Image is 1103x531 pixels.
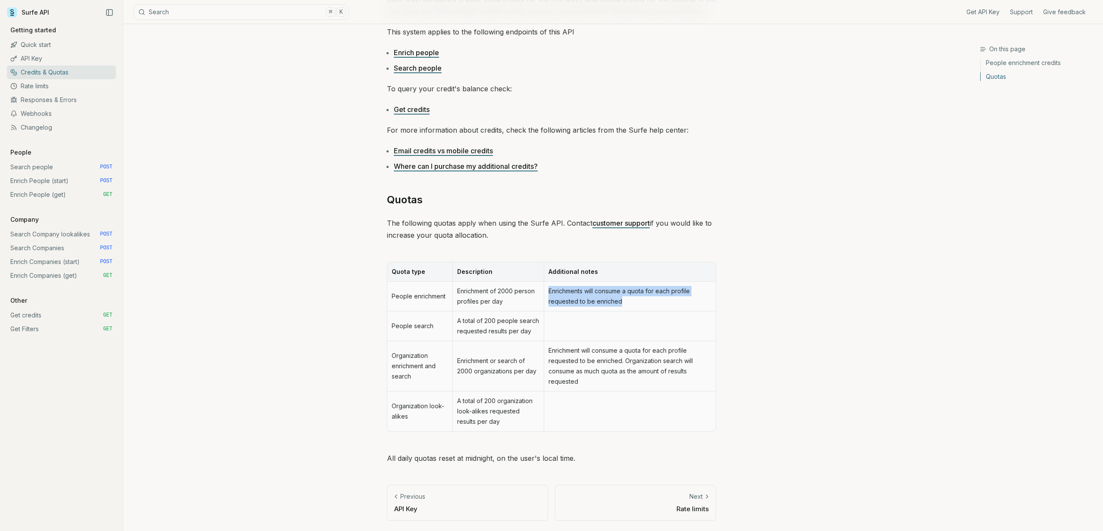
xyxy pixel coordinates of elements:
a: Surfe API [7,6,49,19]
a: Support [1010,8,1033,16]
a: Quotas [981,70,1096,81]
a: Search Companies POST [7,241,116,255]
td: People enrichment [387,282,452,311]
kbd: ⌘ [326,7,335,17]
a: Enrich People (get) GET [7,188,116,202]
td: Enrichment of 2000 person profiles per day [452,282,544,311]
p: This system applies to the following endpoints of this API [387,26,716,38]
p: Next [689,492,703,501]
a: PreviousAPI Key [387,485,548,521]
a: Search Company lookalikes POST [7,227,116,241]
a: NextRate limits [555,485,716,521]
td: Enrichment will consume a quota for each profile requested to be enriched. Organization search wi... [544,341,716,391]
p: API Key [394,504,541,513]
a: Search people [394,64,442,72]
td: A total of 200 people search requested results per day [452,311,544,341]
a: Where can I purchase my additional credits? [394,162,538,171]
td: People search [387,311,452,341]
a: Enrich People (start) POST [7,174,116,188]
span: POST [100,245,112,252]
p: Previous [400,492,425,501]
h3: On this page [980,45,1096,53]
p: Other [7,296,31,305]
a: API Key [7,52,116,65]
a: Email credits vs mobile credits [394,146,493,155]
a: Get Filters GET [7,322,116,336]
p: For more information about credits, check the following articles from the Surfe help center: [387,124,716,136]
p: People [7,148,35,157]
th: Additional notes [544,262,716,282]
td: Organization look-alikes [387,391,452,431]
span: POST [100,177,112,184]
a: People enrichment credits [981,59,1096,70]
a: Webhooks [7,107,116,121]
a: Enrich people [394,48,439,57]
a: Changelog [7,121,116,134]
p: Company [7,215,42,224]
span: POST [100,231,112,238]
td: Enrichment or search of 2000 organizations per day [452,341,544,391]
a: Enrich Companies (get) GET [7,269,116,283]
span: GET [103,272,112,279]
span: POST [100,164,112,171]
p: The following quotas apply when using the Surfe API. Contact if you would like to increase your q... [387,217,716,241]
span: GET [103,326,112,332]
a: Enrich Companies (start) POST [7,255,116,269]
p: Getting started [7,26,59,34]
span: POST [100,258,112,265]
button: Search⌘K [134,4,349,20]
span: GET [103,191,112,198]
a: Quick start [7,38,116,52]
a: Search people POST [7,160,116,174]
td: A total of 200 organization look-alikes requested results per day [452,391,544,431]
p: To query your credit's balance check: [387,83,716,95]
a: Get credits [394,105,430,114]
a: Responses & Errors [7,93,116,107]
span: GET [103,312,112,319]
a: Quotas [387,193,423,207]
kbd: K [337,7,346,17]
th: Description [452,262,544,282]
button: Collapse Sidebar [103,6,116,19]
p: All daily quotas reset at midnight, on the user's local time. [387,452,716,464]
td: Organization enrichment and search [387,341,452,391]
a: Get credits GET [7,308,116,322]
th: Quota type [387,262,452,282]
a: Rate limits [7,79,116,93]
td: Enrichments will consume a quota for each profile requested to be enriched [544,282,716,311]
a: Credits & Quotas [7,65,116,79]
a: Get API Key [966,8,1000,16]
p: Rate limits [562,504,709,513]
a: customer support [592,219,650,227]
a: Give feedback [1043,8,1086,16]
